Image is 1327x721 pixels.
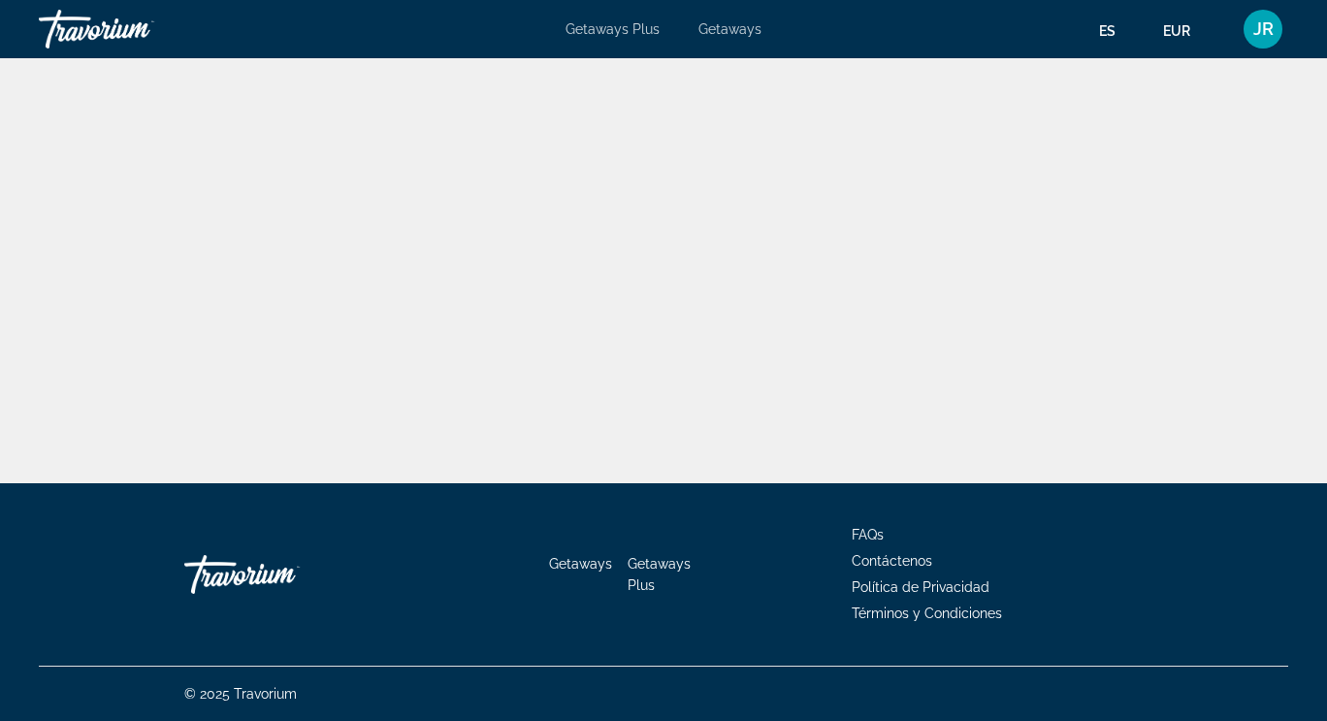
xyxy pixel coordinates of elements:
a: FAQs [852,527,884,542]
a: Política de Privacidad [852,579,989,595]
a: Contáctenos [852,553,932,569]
span: © 2025 Travorium [184,686,297,702]
a: Getaways Plus [566,21,660,37]
span: es [1099,23,1116,39]
a: Términos y Condiciones [852,606,1002,621]
button: User Menu [1238,9,1288,49]
a: Travorium [184,545,378,604]
a: Getaways [549,556,612,572]
button: Change currency [1163,16,1209,45]
a: Travorium [39,4,233,54]
a: Getaways Plus [628,556,691,593]
a: Getaways [698,21,761,37]
span: EUR [1163,23,1190,39]
span: JR [1253,19,1274,39]
button: Change language [1099,16,1134,45]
